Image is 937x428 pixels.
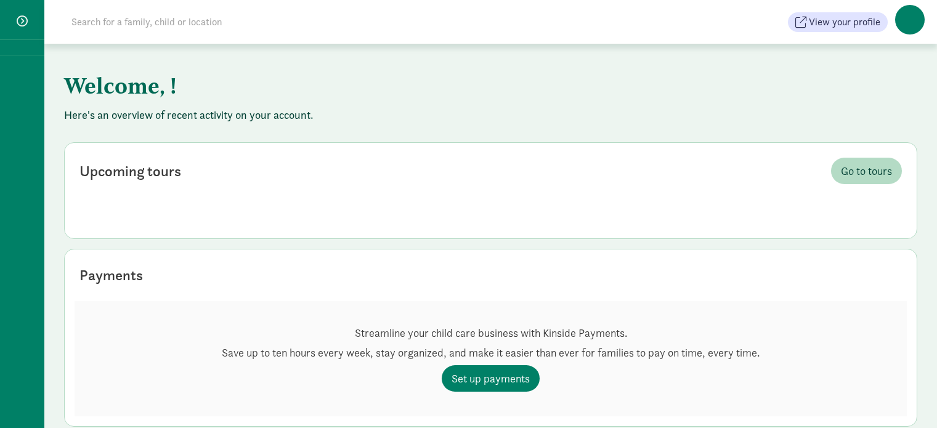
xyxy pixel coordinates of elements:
[79,264,143,286] div: Payments
[442,365,540,392] a: Set up payments
[222,326,760,341] p: Streamline your child care business with Kinside Payments.
[222,345,760,360] p: Save up to ten hours every week, stay organized, and make it easier than ever for families to pay...
[831,158,902,184] a: Go to tours
[841,163,892,179] span: Go to tours
[788,12,888,32] button: View your profile
[809,15,880,30] span: View your profile
[64,63,674,108] h1: Welcome, !
[64,108,917,123] p: Here's an overview of recent activity on your account.
[452,370,530,387] span: Set up payments
[79,160,181,182] div: Upcoming tours
[64,10,410,34] input: Search for a family, child or location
